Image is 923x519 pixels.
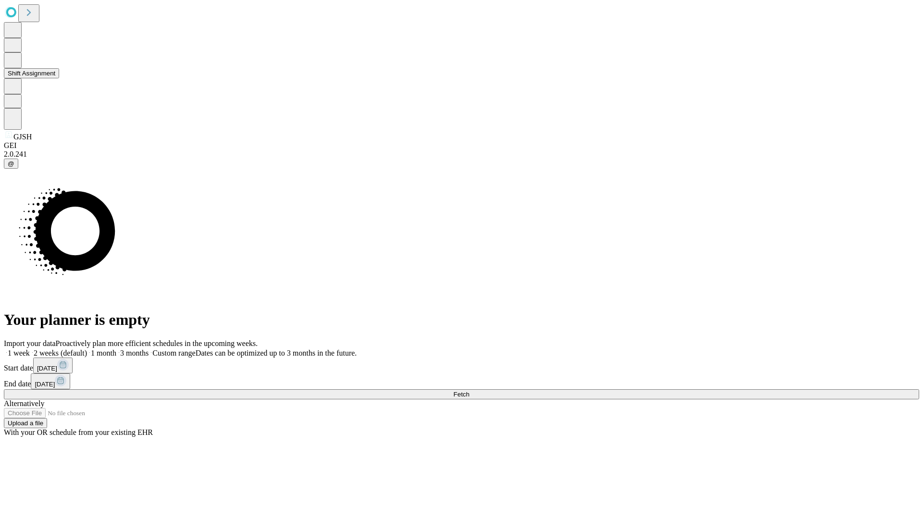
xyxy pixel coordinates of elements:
[35,381,55,388] span: [DATE]
[4,68,59,78] button: Shift Assignment
[8,160,14,167] span: @
[453,391,469,398] span: Fetch
[56,339,258,347] span: Proactively plan more efficient schedules in the upcoming weeks.
[37,365,57,372] span: [DATE]
[4,373,919,389] div: End date
[152,349,195,357] span: Custom range
[4,418,47,428] button: Upload a file
[91,349,116,357] span: 1 month
[4,428,153,436] span: With your OR schedule from your existing EHR
[4,311,919,329] h1: Your planner is empty
[120,349,149,357] span: 3 months
[196,349,357,357] span: Dates can be optimized up to 3 months in the future.
[4,399,44,408] span: Alternatively
[31,373,70,389] button: [DATE]
[13,133,32,141] span: GJSH
[4,141,919,150] div: GEI
[34,349,87,357] span: 2 weeks (default)
[4,389,919,399] button: Fetch
[4,159,18,169] button: @
[4,358,919,373] div: Start date
[8,349,30,357] span: 1 week
[4,339,56,347] span: Import your data
[4,150,919,159] div: 2.0.241
[33,358,73,373] button: [DATE]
